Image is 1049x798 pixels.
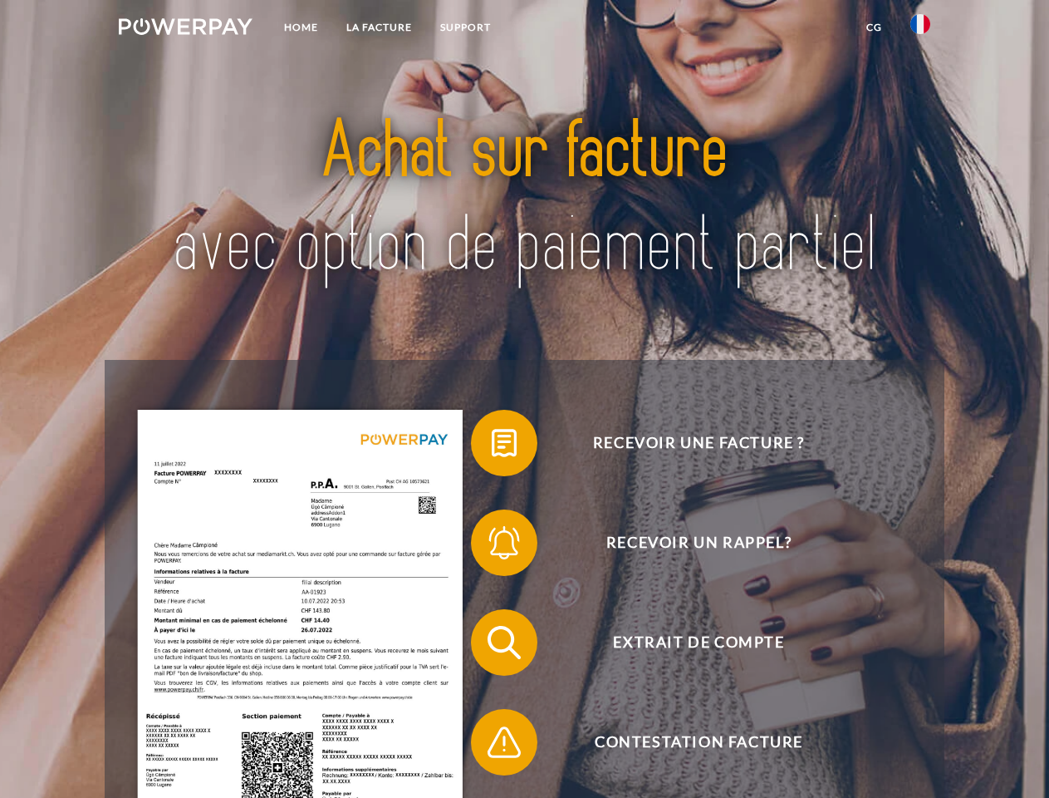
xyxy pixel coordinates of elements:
[119,18,252,35] img: logo-powerpay-white.svg
[426,12,505,42] a: Support
[483,722,525,763] img: qb_warning.svg
[483,622,525,663] img: qb_search.svg
[471,510,903,576] button: Recevoir un rappel?
[270,12,332,42] a: Home
[483,422,525,464] img: qb_bill.svg
[495,510,902,576] span: Recevoir un rappel?
[910,14,930,34] img: fr
[471,709,903,776] button: Contestation Facture
[471,609,903,676] button: Extrait de compte
[159,80,890,318] img: title-powerpay_fr.svg
[495,410,902,476] span: Recevoir une facture ?
[495,609,902,676] span: Extrait de compte
[471,410,903,476] button: Recevoir une facture ?
[852,12,896,42] a: CG
[495,709,902,776] span: Contestation Facture
[483,522,525,564] img: qb_bell.svg
[332,12,426,42] a: LA FACTURE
